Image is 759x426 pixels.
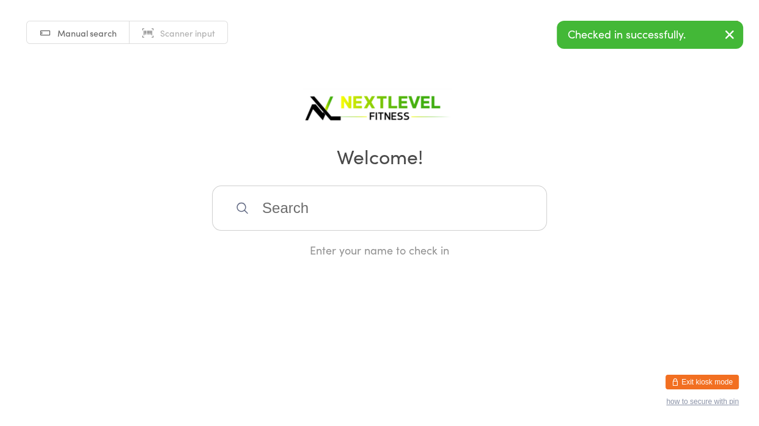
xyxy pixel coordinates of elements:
button: Exit kiosk mode [665,375,739,389]
div: Checked in successfully. [557,21,743,49]
h2: Welcome! [12,142,747,170]
div: Enter your name to check in [212,242,547,258]
button: how to secure with pin [666,397,739,406]
span: Scanner input [160,27,215,39]
input: Search [212,186,547,231]
span: Manual search [57,27,117,39]
img: Next Level Fitness [303,85,456,125]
